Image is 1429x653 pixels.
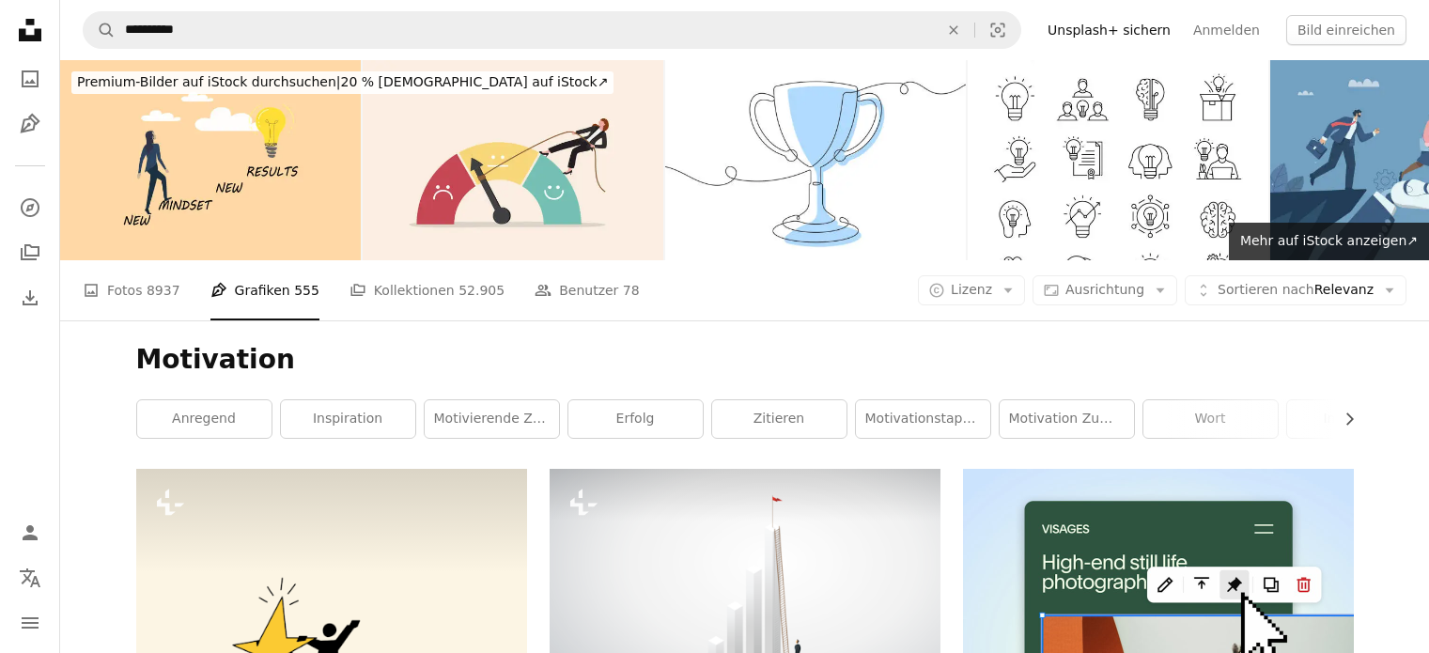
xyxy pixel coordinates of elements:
[1182,15,1271,45] a: Anmelden
[83,11,1021,49] form: Finden Sie Bildmaterial auf der ganzen Webseite
[281,400,415,438] a: Inspiration
[951,282,992,297] span: Lizenz
[665,60,966,260] img: Winner Cup Continuous Line Icon
[84,12,116,48] button: Unsplash suchen
[11,559,49,597] button: Sprache
[83,260,180,320] a: Fotos 8937
[71,71,614,94] div: 20 % [DEMOGRAPHIC_DATA] auf iStock ↗
[1033,275,1177,305] button: Ausrichtung
[1229,223,1429,260] a: Mehr auf iStock anzeigen↗
[11,105,49,143] a: Grafiken
[1218,282,1314,297] span: Sortieren nach
[11,279,49,317] a: Bisherige Downloads
[11,514,49,552] a: Anmelden / Registrieren
[1286,15,1406,45] button: Bild einreichen
[1143,400,1278,438] a: Wort
[1000,400,1134,438] a: Motivation zum Lernen
[918,275,1025,305] button: Lizenz
[60,60,625,105] a: Premium-Bilder auf iStock durchsuchen|20 % [DEMOGRAPHIC_DATA] auf iStock↗
[11,189,49,226] a: Entdecken
[136,343,1354,377] h1: Motivation
[60,60,361,260] img: Neue Denkweise und Ergebnissymbol.
[1036,15,1182,45] a: Unsplash+ sichern
[11,604,49,642] button: Menü
[856,400,990,438] a: Motivationstapeten
[147,280,180,301] span: 8937
[550,590,940,607] a: Die Vision eines Geschäftsmanns, die Leiter bei Chart-Gelegenheiten erklimmt. Illustrationsvektor...
[363,60,663,260] img: Leistungsbewertung oder Kundenfeedback, Kreditwürdigkeit oder Zufriedenheitsmessung, Qualitätskon...
[1287,400,1421,438] a: inspirativ
[11,234,49,272] a: Kollektionen
[425,400,559,438] a: motivierende Zitate
[1065,282,1144,297] span: Ausrichtung
[137,400,272,438] a: anregend
[535,260,639,320] a: Benutzer 78
[458,280,505,301] span: 52.905
[1185,275,1406,305] button: Sortieren nachRelevanz
[11,60,49,98] a: Fotos
[968,60,1268,260] img: Ideas-Line-Icon-Set. Inspiration, Brainstorming, Kreativität, Lösungen, Vorstellungskraft.
[712,400,847,438] a: zitieren
[1332,400,1354,438] button: Liste nach rechts verschieben
[568,400,703,438] a: Erfolg
[1218,281,1374,300] span: Relevanz
[933,12,974,48] button: Löschen
[349,260,505,320] a: Kollektionen 52.905
[77,74,341,89] span: Premium-Bilder auf iStock durchsuchen |
[975,12,1020,48] button: Visuelle Suche
[623,280,640,301] span: 78
[1240,233,1418,248] span: Mehr auf iStock anzeigen ↗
